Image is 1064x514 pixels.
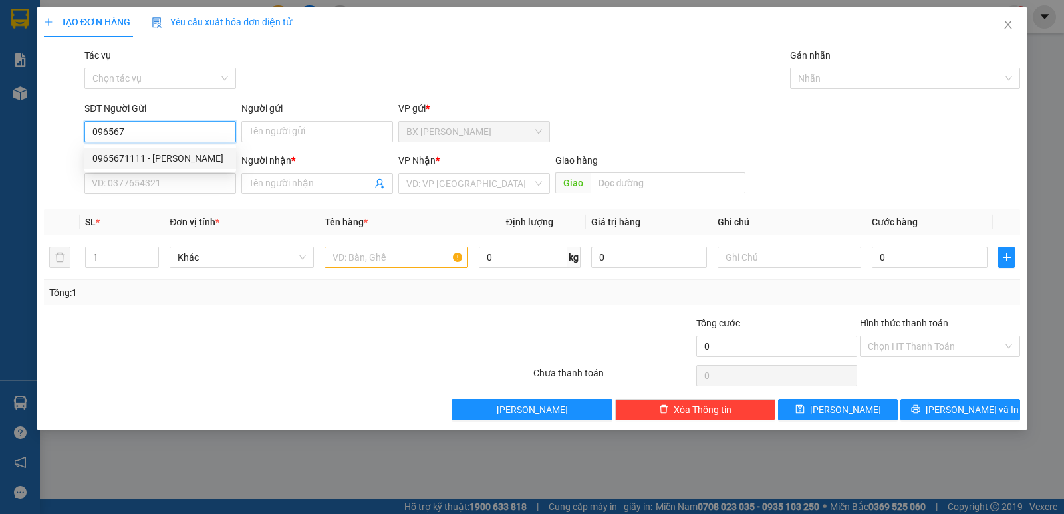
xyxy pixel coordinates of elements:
div: THẢO [11,43,118,59]
input: Dọc đường [591,172,746,193]
input: 0 [591,247,707,268]
button: delete [49,247,70,268]
span: [PERSON_NAME] [810,402,881,417]
img: icon [152,17,162,28]
span: plus [999,252,1014,263]
div: 0397911250 [127,43,234,62]
div: Tổng: 1 [49,285,412,300]
div: 0965671111 - CẢNH [84,148,236,169]
span: save [795,404,805,415]
button: plus [998,247,1015,268]
span: Tổng cước [696,318,740,328]
th: Ghi chú [712,209,866,235]
span: Định lượng [506,217,553,227]
div: 0384399161 [11,59,118,78]
label: Hình thức thanh toán [860,318,948,328]
span: Đơn vị tính [170,217,219,227]
span: Giá trị hàng [591,217,640,227]
span: close [1003,19,1013,30]
div: 30.000 [10,86,120,102]
span: Xóa Thông tin [674,402,731,417]
span: Nhận: [127,13,159,27]
div: Người nhận [241,153,393,168]
button: deleteXóa Thông tin [615,399,775,420]
button: [PERSON_NAME] [452,399,612,420]
span: TẠO ĐƠN HÀNG [44,17,130,27]
button: save[PERSON_NAME] [778,399,898,420]
span: Khác [178,247,305,267]
span: Giao [555,172,591,193]
div: BX [PERSON_NAME] [11,11,118,43]
span: Gửi: [11,13,32,27]
div: 0965671111 - [PERSON_NAME] [92,151,228,166]
span: SL [85,217,96,227]
span: printer [911,404,920,415]
span: Yêu cầu xuất hóa đơn điện tử [152,17,292,27]
span: BX Tân Châu [406,122,542,142]
div: Người gửi [241,101,393,116]
span: CR : [10,87,31,101]
div: VP gửi [398,101,550,116]
span: [PERSON_NAME] [497,402,568,417]
button: printer[PERSON_NAME] và In [900,399,1020,420]
span: VP Nhận [398,155,436,166]
span: user-add [374,178,385,189]
div: sò [127,27,234,43]
span: Tên hàng [325,217,368,227]
button: Close [990,7,1027,44]
span: delete [659,404,668,415]
span: plus [44,17,53,27]
div: Bàu Đồn [127,11,234,27]
input: VD: Bàn, Ghế [325,247,468,268]
span: [PERSON_NAME] và In [926,402,1019,417]
input: Ghi Chú [718,247,861,268]
label: Tác vụ [84,50,111,61]
span: kg [567,247,581,268]
span: Giao hàng [555,155,598,166]
div: Chưa thanh toán [532,366,695,389]
label: Gán nhãn [790,50,831,61]
span: Cước hàng [872,217,918,227]
div: SĐT Người Gửi [84,101,236,116]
